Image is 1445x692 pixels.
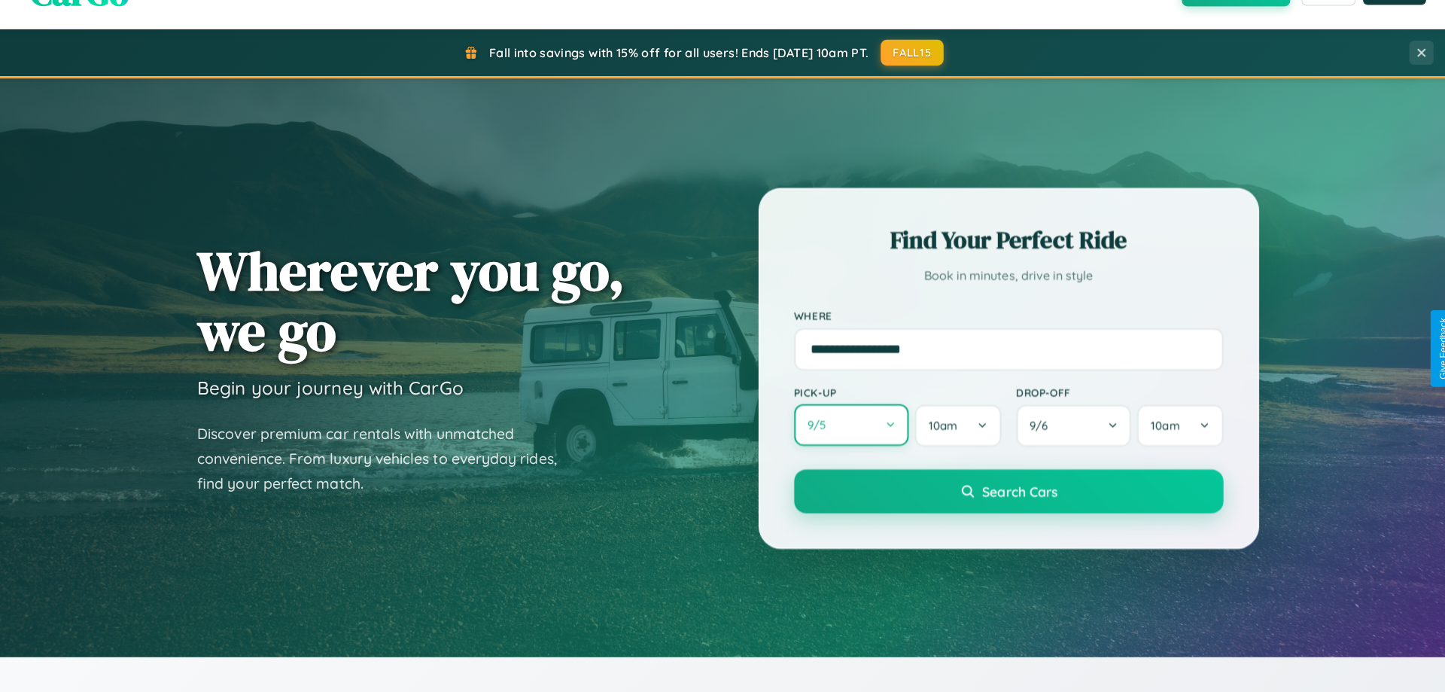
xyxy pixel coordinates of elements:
[788,401,902,442] button: 9/5
[485,44,862,59] span: Fall into savings with 15% off for all users! Ends [DATE] 10am PT.
[922,415,951,429] span: 10am
[788,383,993,395] label: Pick-up
[1008,383,1214,395] label: Drop-off
[788,306,1214,319] label: Where
[196,418,572,492] p: Discover premium car rentals with unmatched convenience. From luxury vehicles to everyday rides, ...
[1427,316,1437,376] div: Give Feedback
[874,39,937,65] button: FALL15
[908,401,993,443] button: 10am
[1022,415,1048,429] span: 9 / 6
[1129,401,1214,443] button: 10am
[788,262,1214,284] p: Book in minutes, drive in style
[788,221,1214,255] h2: Find Your Perfect Ride
[196,239,620,358] h1: Wherever you go, we go
[1142,415,1171,429] span: 10am
[975,479,1050,495] span: Search Cars
[1008,401,1123,443] button: 9/6
[196,373,460,395] h3: Begin your journey with CarGo
[788,465,1214,509] button: Search Cars
[802,414,827,428] span: 9 / 5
